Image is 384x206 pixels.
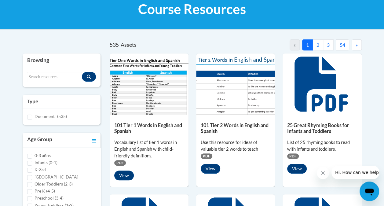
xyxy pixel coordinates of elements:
[331,166,379,179] iframe: Message from company
[35,166,46,173] label: K-3rd
[110,42,119,48] span: 535
[114,139,184,159] div: Vocabulary list of tier 1 words in English and Spanish with child-friendly definitions.
[287,139,357,153] div: List of 25 rhyming books to read with infants and toddlers.
[35,174,78,180] label: [GEOGRAPHIC_DATA]
[287,153,299,159] span: PDF
[323,39,334,50] button: 3
[201,153,212,159] span: PDF
[287,164,307,174] button: View
[27,72,82,82] input: Search resources
[82,72,96,82] button: Search resources
[27,57,96,64] h3: Browsing
[114,122,184,134] h5: 101 Tier 1 Words in English and Spanish
[27,98,96,105] h3: Type
[35,188,55,194] label: Pre K (4-5)
[196,53,275,115] img: 836e94b2-264a-47ae-9840-fb2574307f3b.pdf
[236,39,362,50] nav: Pagination Navigation
[317,167,329,179] iframe: Close message
[287,122,357,134] h5: 25 Great Rhyming Books for Infants and Toddlers
[302,39,313,50] button: 1
[121,42,137,48] span: Assets
[110,53,188,115] img: d35314be-4b7e-462d-8f95-b17e3d3bb747.pdf
[356,42,358,48] span: »
[313,39,323,50] button: 2
[4,4,49,9] span: Hi. How can we help?
[352,39,362,50] button: Next
[336,39,349,50] button: 54
[92,136,96,144] a: Toggle collapse
[35,181,73,187] label: Older Toddlers (2-3)
[35,159,57,166] label: Infants (0-1)
[360,182,379,201] iframe: Button to launch messaging window
[201,139,270,153] div: Use this resource for ideas of valuable tier 2 words to teach
[138,1,246,17] span: Course Resources
[201,164,220,174] button: View
[114,171,134,180] button: View
[114,160,126,166] span: PDF
[35,152,51,159] label: 0-3 años
[57,114,67,119] span: (535)
[35,195,64,201] label: Preschool (3-4)
[35,114,55,119] span: Document
[27,136,52,144] h3: Age Group
[201,122,270,134] h5: 101 Tier 2 Words in English and Spanish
